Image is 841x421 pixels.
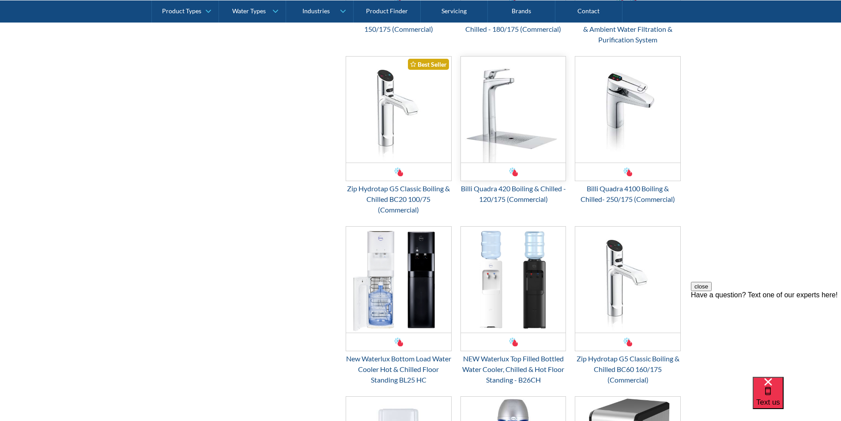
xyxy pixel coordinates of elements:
div: BIBO Counter Top Boiling, Chilled & Ambient Water Filtration & Purification System [575,13,681,45]
a: Billi Quadra 420 Boiling & Chilled - 120/175 (Commercial)Billi Quadra 420 Boiling & Chilled - 120... [460,56,566,205]
div: Industries [302,7,330,15]
div: Best Seller [408,59,449,70]
img: Zip Hydrotap G5 Classic Boiling & Chilled BC60 160/175 (Commercial) [575,227,680,333]
img: Billi Quadra 420 Boiling & Chilled - 120/175 (Commercial) [461,57,566,163]
div: [PERSON_NAME] 460 Boiling & Chilled - 180/175 (Commercial) [460,13,566,34]
a: New Waterlux Bottom Load Water Cooler Hot & Chilled Floor Standing BL25 HCNew Waterlux Bottom Loa... [346,226,452,385]
img: Zip Hydrotap G5 Classic Boiling & Chilled BC20 100/75 (Commercial) [346,57,451,163]
div: Zip Hydrotap G5 Classic Boiling & Chilled BC20 100/75 (Commercial) [346,183,452,215]
div: Billi Quadra 420 Boiling & Chilled - 120/175 (Commercial) [460,183,566,205]
img: NEW Waterlux Top Filled Bottled Water Cooler, Chilled & Hot Floor Standing - B26CH [461,227,566,333]
div: Billi Quadra 4100 Boiling & Chilled- 250/175 (Commercial) [575,183,681,205]
div: Billi Quadra 440 Boiling & Chilled - 150/175 (Commercial) [346,13,452,34]
iframe: podium webchat widget bubble [753,377,841,421]
a: Zip Hydrotap G5 Classic Boiling & Chilled BC60 160/175 (Commercial)Zip Hydrotap G5 Classic Boilin... [575,226,681,385]
img: Billi Quadra 4100 Boiling & Chilled- 250/175 (Commercial) [575,57,680,163]
a: Zip Hydrotap G5 Classic Boiling & Chilled BC20 100/75 (Commercial) Best SellerZip Hydrotap G5 Cla... [346,56,452,215]
div: Zip Hydrotap G5 Classic Boiling & Chilled BC60 160/175 (Commercial) [575,353,681,385]
a: NEW Waterlux Top Filled Bottled Water Cooler, Chilled & Hot Floor Standing - B26CHNEW Waterlux To... [460,226,566,385]
a: Billi Quadra 4100 Boiling & Chilled- 250/175 (Commercial)Billi Quadra 4100 Boiling & Chilled- 250... [575,56,681,205]
img: New Waterlux Bottom Load Water Cooler Hot & Chilled Floor Standing BL25 HC [346,227,451,333]
div: Water Types [232,7,266,15]
div: NEW Waterlux Top Filled Bottled Water Cooler, Chilled & Hot Floor Standing - B26CH [460,353,566,385]
div: Product Types [162,7,201,15]
div: New Waterlux Bottom Load Water Cooler Hot & Chilled Floor Standing BL25 HC [346,353,452,385]
iframe: podium webchat widget prompt [691,282,841,388]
